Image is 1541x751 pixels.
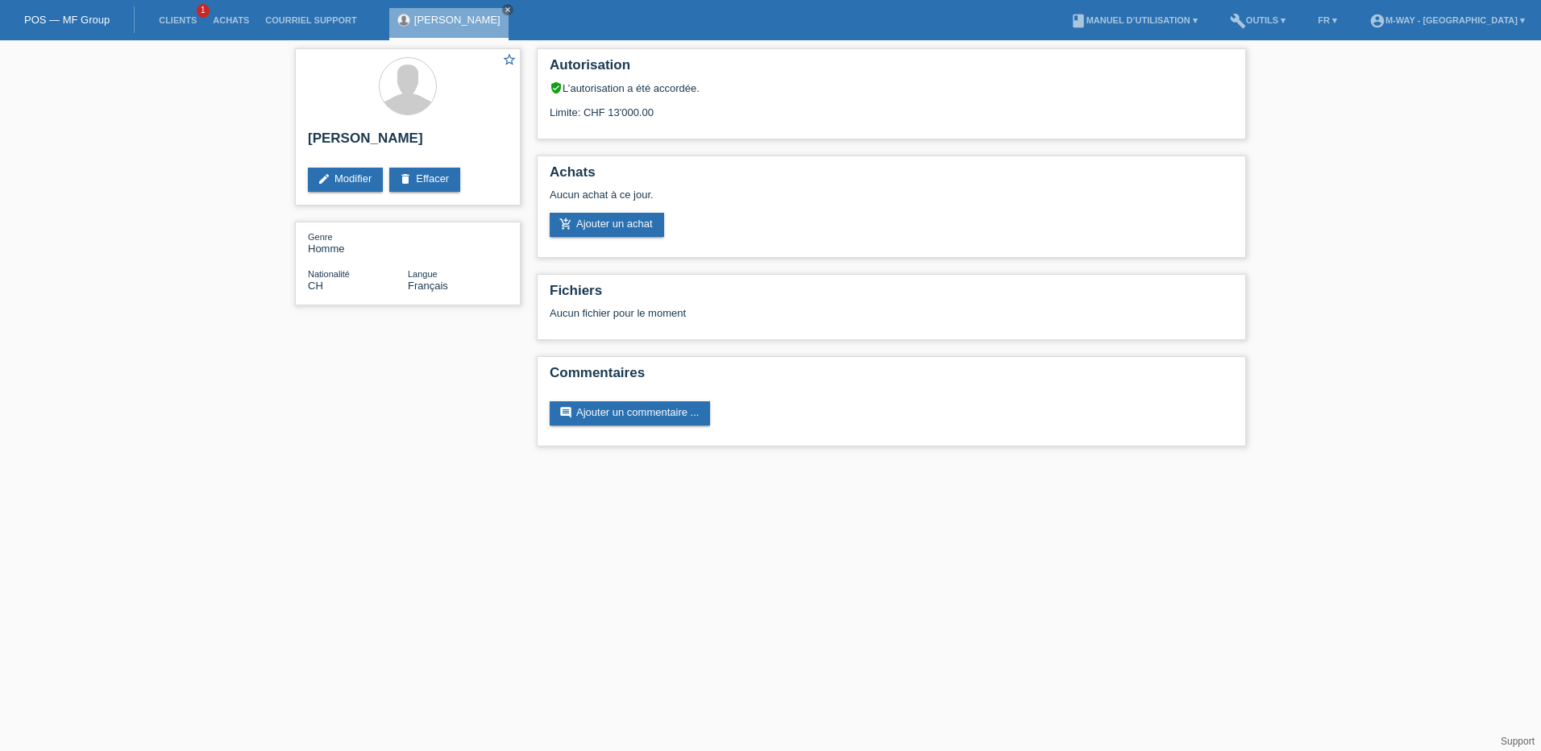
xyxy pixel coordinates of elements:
a: bookManuel d’utilisation ▾ [1062,15,1206,25]
a: Courriel Support [257,15,364,25]
i: edit [318,172,330,185]
a: deleteEffacer [389,168,460,192]
i: account_circle [1369,13,1385,29]
h2: Fichiers [550,283,1233,307]
span: Nationalité [308,269,350,279]
div: Aucun fichier pour le moment [550,307,1042,319]
a: buildOutils ▾ [1222,15,1294,25]
div: Homme [308,230,408,255]
a: add_shopping_cartAjouter un achat [550,213,664,237]
a: editModifier [308,168,383,192]
h2: Achats [550,164,1233,189]
div: Aucun achat à ce jour. [550,189,1233,213]
a: Support [1501,736,1535,747]
a: FR ▾ [1310,15,1345,25]
a: Achats [205,15,257,25]
span: Français [408,280,448,292]
i: verified_user [550,81,563,94]
i: delete [399,172,412,185]
i: add_shopping_cart [559,218,572,230]
span: Genre [308,232,333,242]
a: commentAjouter un commentaire ... [550,401,710,425]
span: Langue [408,269,438,279]
i: book [1070,13,1086,29]
a: account_circlem-way - [GEOGRAPHIC_DATA] ▾ [1361,15,1533,25]
i: close [504,6,512,14]
i: comment [559,406,572,419]
span: Suisse [308,280,323,292]
div: Limite: CHF 13'000.00 [550,94,1233,118]
a: [PERSON_NAME] [414,14,501,26]
a: POS — MF Group [24,14,110,26]
a: star_border [502,52,517,69]
a: close [502,4,513,15]
i: star_border [502,52,517,67]
a: Clients [151,15,205,25]
span: 1 [197,4,210,18]
h2: Autorisation [550,57,1233,81]
h2: Commentaires [550,365,1233,389]
h2: [PERSON_NAME] [308,131,508,155]
div: L’autorisation a été accordée. [550,81,1233,94]
i: build [1230,13,1246,29]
